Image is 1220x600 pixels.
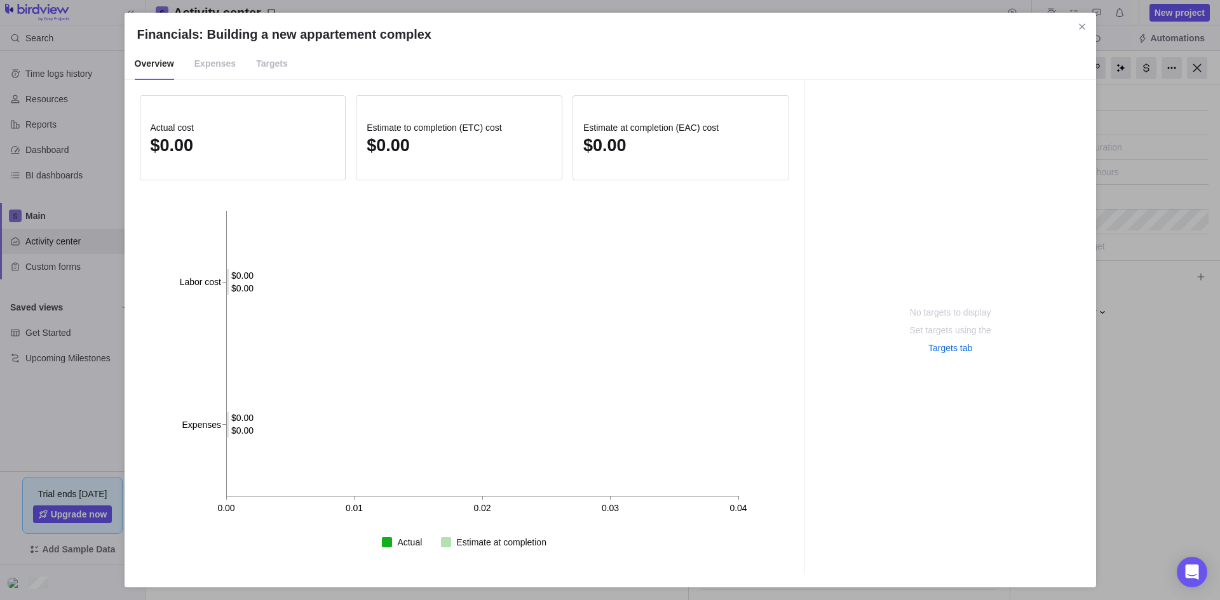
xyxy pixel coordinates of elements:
text: 0.03 [601,503,618,513]
div: Estimate at completion [456,536,546,549]
span: Estimate at completion (EAC) cost [583,121,778,134]
span: Close [1073,18,1091,36]
div: Financials: Building a new appartement complex [125,13,1096,587]
span: $0.00 [151,136,194,155]
div: Targets tab [928,342,972,354]
text: $0.00 [231,413,254,423]
tspan: Expenses [182,420,220,430]
div: Open Intercom Messenger [1177,557,1207,587]
span: Expenses [194,48,236,80]
span: $0.00 [583,136,627,155]
text: 0.02 [473,503,491,513]
text: 0.00 [217,503,234,513]
span: No targets to display [910,306,991,319]
tspan: Labor cost [179,277,220,287]
span: $0.00 [367,136,410,155]
span: Overview [135,48,174,80]
text: 0.01 [345,503,362,513]
text: $0.00 [231,425,254,436]
text: $0.00 [231,270,254,281]
span: Targets [256,48,288,80]
text: $0.00 [231,283,254,293]
h2: Financials: Building a new appartement complex [137,25,1083,43]
span: Actual cost [151,121,335,134]
text: 0.04 [729,503,747,513]
div: Actual [397,536,422,549]
span: Estimate to completion (ETC) cost [367,121,552,134]
span: Set targets using the [909,324,991,337]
